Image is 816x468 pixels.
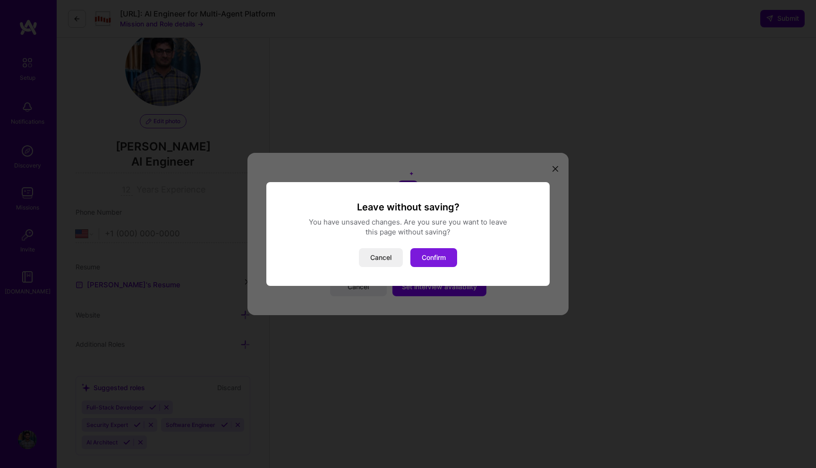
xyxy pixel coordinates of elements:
[266,182,550,286] div: modal
[410,248,457,267] button: Confirm
[278,201,538,213] h3: Leave without saving?
[359,248,403,267] button: Cancel
[278,217,538,227] div: You have unsaved changes. Are you sure you want to leave
[278,227,538,237] div: this page without saving?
